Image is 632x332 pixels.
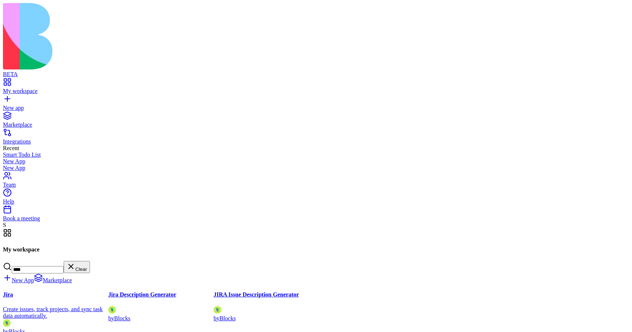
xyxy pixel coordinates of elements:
[114,315,130,321] span: Blocks
[3,246,629,253] h4: My workspace
[3,71,629,78] div: BETA
[3,209,629,222] a: Book a meeting
[3,175,629,188] a: Team
[214,291,319,321] a: JIRA Issue Description GeneratorAvatarbyBlocks
[3,182,629,188] div: Team
[3,3,297,70] img: logo
[3,132,629,145] a: Integrations
[3,88,629,94] div: My workspace
[3,81,629,94] a: My workspace
[75,266,87,272] span: Clear
[214,291,319,298] h4: JIRA Issue Description Generator
[3,138,629,145] div: Integrations
[3,192,629,205] a: Help
[108,291,214,298] h4: Jira Description Generator
[3,319,11,327] img: Avatar
[3,291,108,298] h4: Jira
[108,306,116,313] img: Avatar
[3,98,629,111] a: New app
[3,115,629,128] a: Marketplace
[3,152,629,158] a: Smart Todo List
[108,291,214,321] a: Jira Description GeneratorAvatarbyBlocks
[64,261,90,273] button: Clear
[3,122,629,128] div: Marketplace
[3,158,629,165] a: New App
[3,165,629,171] a: New App
[3,215,629,222] div: Book a meeting
[3,277,34,283] a: New App
[3,64,629,78] a: BETA
[3,222,6,228] span: S
[3,145,19,151] span: Recent
[3,105,629,111] div: New app
[3,198,629,205] div: Help
[108,315,114,321] span: by
[34,277,72,283] a: Marketplace
[3,306,108,319] div: Create issues, track projects, and sync task data automatically.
